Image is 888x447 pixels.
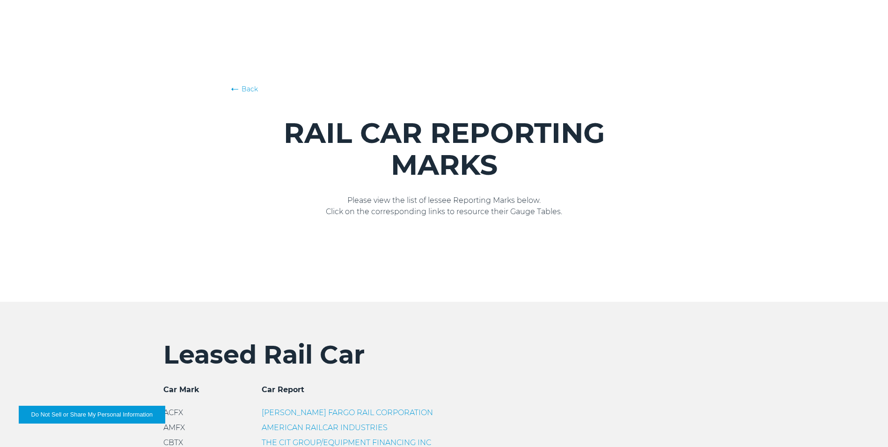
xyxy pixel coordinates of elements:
span: AMFX [163,423,185,432]
span: Car Mark [163,385,199,394]
p: Please view the list of lessee Reporting Marks below. Click on the corresponding links to resourc... [231,195,657,217]
a: AMERICAN RAILCAR INDUSTRIES [262,423,388,432]
span: Car Report [262,385,304,394]
h2: Leased Rail Car [163,339,725,370]
a: Back [231,84,657,94]
button: Do Not Sell or Share My Personal Information [19,406,165,424]
a: [PERSON_NAME] FARGO RAIL CORPORATION [262,408,433,417]
h1: RAIL CAR REPORTING MARKS [231,117,657,181]
span: CBTX [163,438,183,447]
a: THE CIT GROUP/EQUIPMENT FINANCING INC [262,438,431,447]
span: ACFX [163,408,183,417]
